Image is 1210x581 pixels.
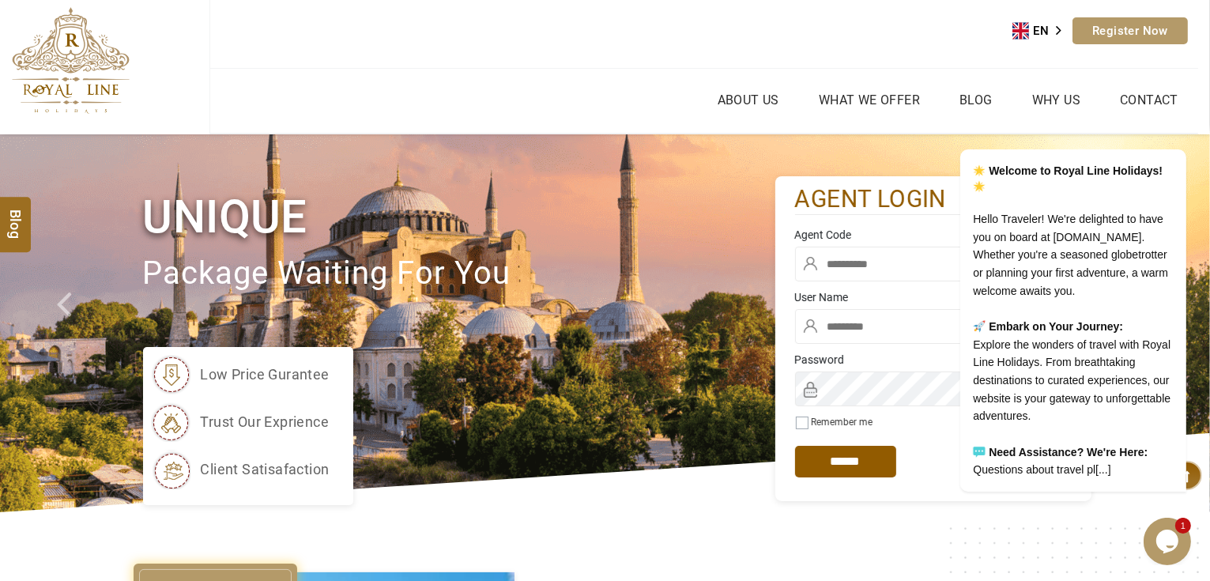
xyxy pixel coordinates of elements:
li: low price gurantee [151,355,330,394]
li: trust our exprience [151,402,330,442]
img: The Royal Line Holidays [12,7,130,114]
h2: agent login [795,184,1072,215]
a: What we Offer [815,89,924,111]
p: package waiting for you [143,247,775,300]
a: About Us [714,89,783,111]
label: Agent Code [795,227,1072,243]
label: Remember me [812,417,873,428]
label: User Name [795,289,1072,305]
a: Check next prev [36,134,97,512]
h1: Unique [143,187,775,247]
label: Password [795,352,1072,368]
iframe: chat widget [1144,518,1194,565]
span: Blog [6,209,26,222]
li: client satisafaction [151,450,330,489]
